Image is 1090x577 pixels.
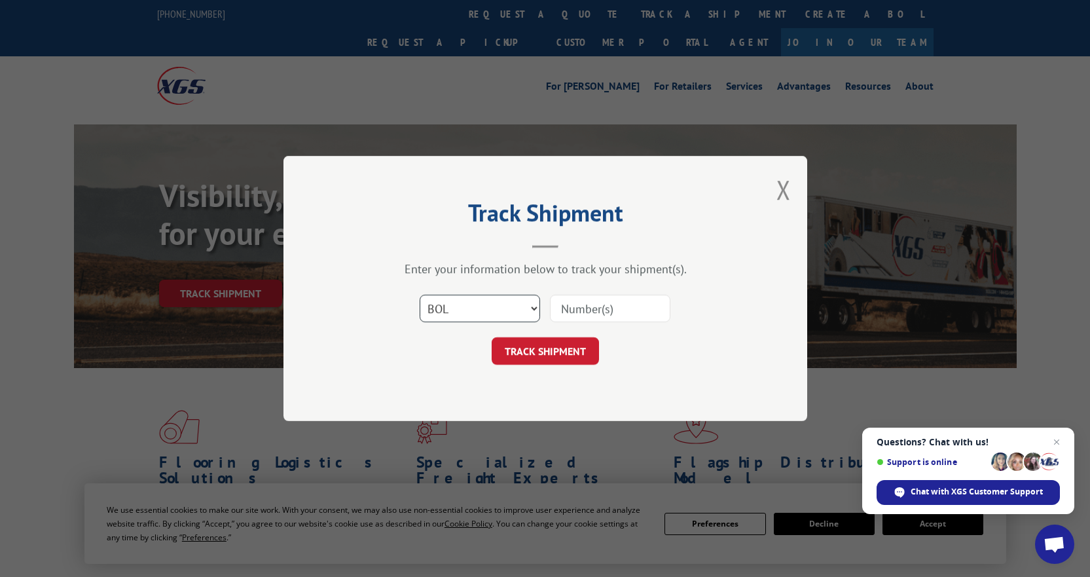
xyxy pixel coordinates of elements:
span: Chat with XGS Customer Support [911,486,1043,498]
button: Close modal [776,172,791,207]
div: Enter your information below to track your shipment(s). [349,261,742,276]
button: TRACK SHIPMENT [492,337,599,365]
input: Number(s) [550,295,670,322]
span: Questions? Chat with us! [877,437,1060,447]
div: Chat with XGS Customer Support [877,480,1060,505]
h2: Track Shipment [349,204,742,229]
span: Support is online [877,457,987,467]
div: Open chat [1035,525,1074,564]
span: Close chat [1049,434,1064,450]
